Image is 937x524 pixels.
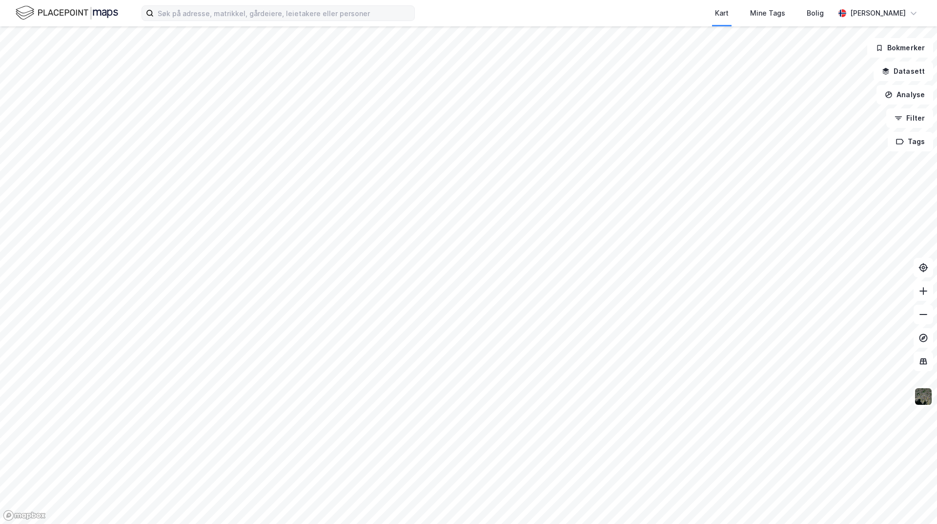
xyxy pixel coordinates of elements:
img: 9k= [914,387,933,406]
img: logo.f888ab2527a4732fd821a326f86c7f29.svg [16,4,118,21]
div: [PERSON_NAME] [850,7,906,19]
div: Kontrollprogram for chat [888,477,937,524]
div: Kart [715,7,729,19]
button: Analyse [876,85,933,105]
button: Datasett [874,62,933,81]
a: Mapbox homepage [3,510,46,521]
button: Filter [886,108,933,128]
input: Søk på adresse, matrikkel, gårdeiere, leietakere eller personer [154,6,414,21]
button: Bokmerker [867,38,933,58]
div: Bolig [807,7,824,19]
div: Mine Tags [750,7,785,19]
button: Tags [888,132,933,151]
iframe: Chat Widget [888,477,937,524]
